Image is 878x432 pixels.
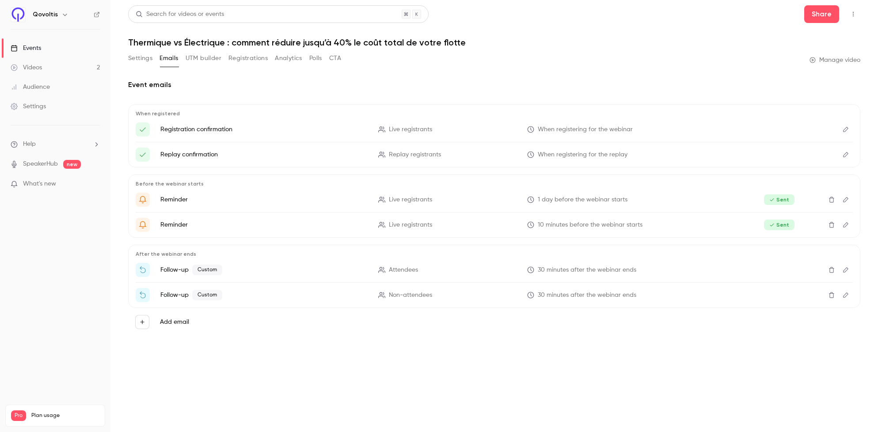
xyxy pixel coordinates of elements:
button: Polls [309,51,322,65]
button: Edit [839,263,853,277]
div: Events [11,44,41,53]
li: Préparez-vous pour '{{ event_name }}' demain [136,193,853,207]
div: Settings [11,102,46,111]
span: Sent [764,194,794,205]
button: Emails [160,51,178,65]
p: Replay confirmation [160,150,368,159]
li: Voici votre lien d’accès à {{ event_name }}! [136,148,853,162]
span: Replay registrants [389,150,441,159]
span: Plan usage [31,412,99,419]
span: new [63,160,81,169]
li: {{ event_name }} est sur le point de commencer en direct [136,218,853,232]
span: When registering for the replay [538,150,627,159]
button: Share [804,5,839,23]
button: UTM builder [186,51,221,65]
button: Delete [825,218,839,232]
button: Analytics [275,51,302,65]
p: Reminder [160,195,368,204]
h1: Thermique vs Électrique : comment réduire jusqu’à 40% le coût total de votre flotte [128,37,860,48]
button: Settings [128,51,152,65]
span: 10 minutes before the webinar starts [538,220,642,230]
p: Follow-up [160,290,368,300]
a: Manage video [810,56,860,64]
li: Regardez le replay de {{ event_name }} [136,288,853,302]
button: Edit [839,218,853,232]
button: Delete [825,193,839,207]
span: 30 minutes after the webinar ends [538,265,636,275]
li: help-dropdown-opener [11,140,100,149]
button: Edit [839,122,853,136]
span: Non-attendees [389,291,432,300]
span: 1 day before the webinar starts [538,195,627,205]
span: Sent [764,220,794,230]
div: Search for videos or events [136,10,224,19]
h6: Qovoltis [33,10,58,19]
button: Delete [825,263,839,277]
p: Reminder [160,220,368,229]
span: Help [23,140,36,149]
button: Registrations [228,51,268,65]
span: Custom [192,265,222,275]
p: Registration confirmation [160,125,368,134]
button: CTA [329,51,341,65]
span: Pro [11,410,26,421]
span: What's new [23,179,56,189]
div: Videos [11,63,42,72]
span: When registering for the webinar [538,125,633,134]
li: Voici votre lien d’accès à {{ event_name }}! [136,122,853,136]
span: Attendees [389,265,418,275]
a: SpeakerHub [23,159,58,169]
span: Live registrants [389,125,432,134]
button: Edit [839,193,853,207]
li: Merci d’avoir assisté à {{ event_name }} [136,263,853,277]
span: Live registrants [389,220,432,230]
p: After the webinar ends [136,250,853,258]
div: Audience [11,83,50,91]
p: When registered [136,110,853,117]
span: Live registrants [389,195,432,205]
button: Edit [839,148,853,162]
p: Follow-up [160,265,368,275]
h2: Event emails [128,80,860,90]
img: Qovoltis [11,8,25,22]
button: Edit [839,288,853,302]
label: Add email [160,318,189,326]
span: Custom [192,290,222,300]
button: Delete [825,288,839,302]
p: Before the webinar starts [136,180,853,187]
span: 30 minutes after the webinar ends [538,291,636,300]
